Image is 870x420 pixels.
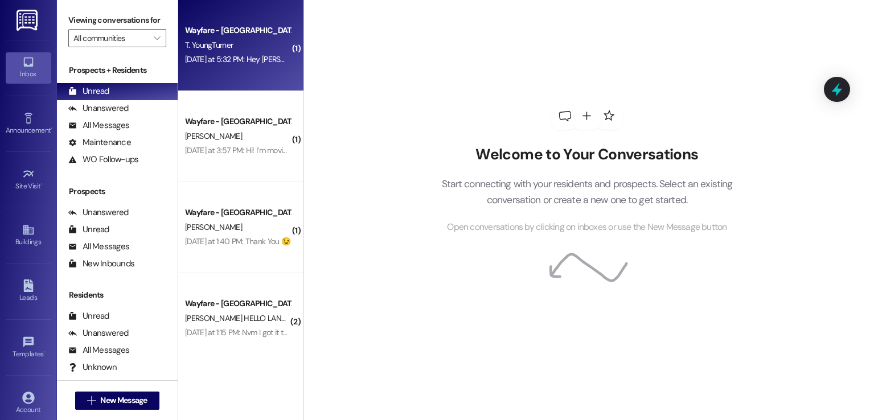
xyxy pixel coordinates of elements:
[6,220,51,251] a: Buildings
[185,313,299,323] span: [PERSON_NAME] HELLO LANDING
[185,236,290,246] div: [DATE] at 1:40 PM: Thank You 😉
[68,310,109,322] div: Unread
[17,10,40,31] img: ResiDesk Logo
[68,120,129,131] div: All Messages
[424,176,750,208] p: Start connecting with your residents and prospects. Select an existing conversation or create a n...
[75,392,159,410] button: New Message
[68,224,109,236] div: Unread
[185,54,563,64] div: [DATE] at 5:32 PM: Hey [PERSON_NAME] so if I chose the 9/26 instead. is the price still 1795 or w...
[68,207,129,219] div: Unanswered
[100,394,147,406] span: New Message
[44,348,46,356] span: •
[185,116,290,127] div: Wayfare - [GEOGRAPHIC_DATA]
[185,131,242,141] span: [PERSON_NAME]
[6,164,51,195] a: Site Visit •
[87,396,96,405] i: 
[57,186,178,197] div: Prospects
[6,388,51,419] a: Account
[41,180,43,188] span: •
[68,137,131,149] div: Maintenance
[68,361,117,373] div: Unknown
[57,289,178,301] div: Residents
[68,11,166,29] label: Viewing conversations for
[185,40,233,50] span: T. YoungTurner
[68,154,138,166] div: WO Follow-ups
[73,29,148,47] input: All communities
[6,332,51,363] a: Templates •
[185,145,462,155] div: [DATE] at 3:57 PM: Hi! I’m moving in [DATE]. Am I allowed to mount the TV on the wall?
[424,146,750,164] h2: Welcome to Your Conversations
[6,276,51,307] a: Leads
[68,344,129,356] div: All Messages
[68,85,109,97] div: Unread
[185,222,242,232] span: [PERSON_NAME]
[51,125,52,133] span: •
[68,102,129,114] div: Unanswered
[6,52,51,83] a: Inbox
[185,24,290,36] div: Wayfare - [GEOGRAPHIC_DATA]
[68,327,129,339] div: Unanswered
[57,64,178,76] div: Prospects + Residents
[185,207,290,219] div: Wayfare - [GEOGRAPHIC_DATA]
[185,327,315,337] div: [DATE] at 1:15 PM: Nvm I got it thank you!
[68,258,134,270] div: New Inbounds
[447,220,727,234] span: Open conversations by clicking on inboxes or use the New Message button
[154,34,160,43] i: 
[185,298,290,310] div: Wayfare - [GEOGRAPHIC_DATA]
[68,241,129,253] div: All Messages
